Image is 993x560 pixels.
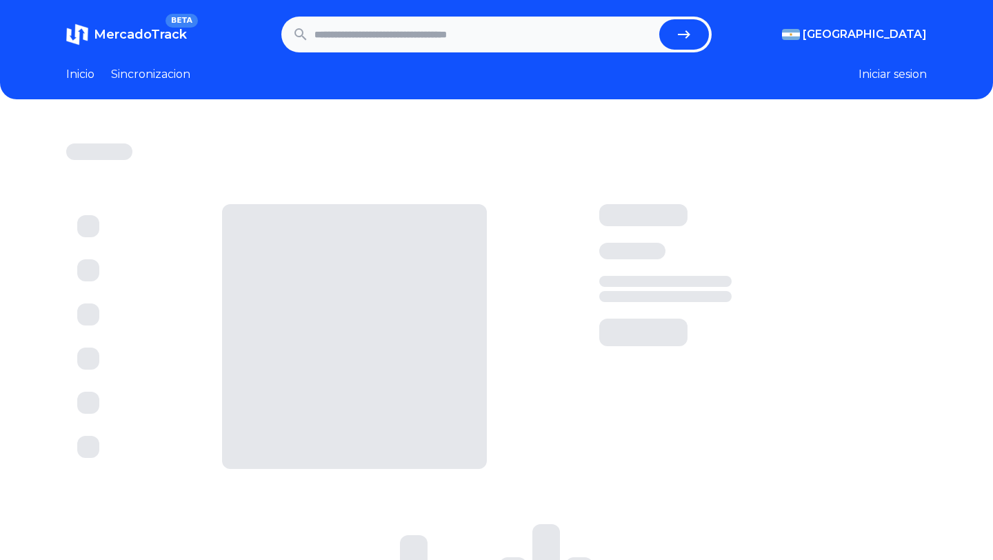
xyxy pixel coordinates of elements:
img: Argentina [782,29,800,40]
a: MercadoTrackBETA [66,23,187,46]
button: [GEOGRAPHIC_DATA] [782,26,927,43]
span: [GEOGRAPHIC_DATA] [803,26,927,43]
a: Sincronizacion [111,66,190,83]
a: Inicio [66,66,94,83]
img: MercadoTrack [66,23,88,46]
span: BETA [165,14,198,28]
span: MercadoTrack [94,27,187,42]
button: Iniciar sesion [859,66,927,83]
